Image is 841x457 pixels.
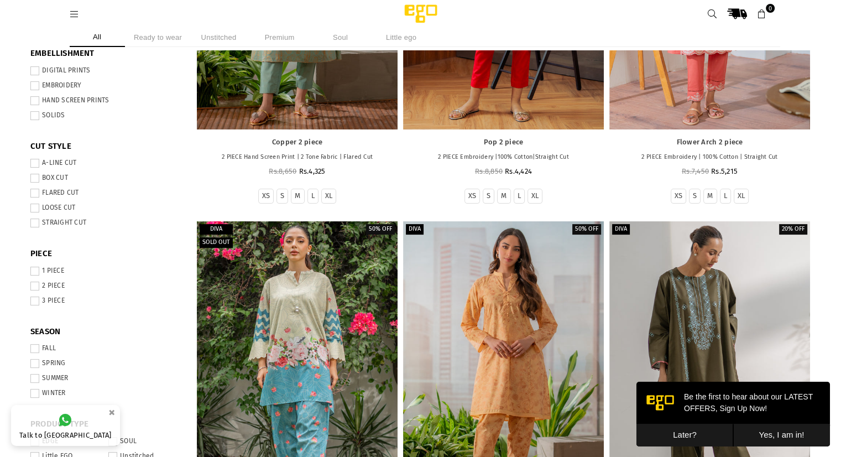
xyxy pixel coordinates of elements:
[501,191,506,201] label: M
[572,224,601,235] label: 50% off
[130,28,186,47] li: Ready to wear
[191,28,247,47] li: Unstitched
[682,167,709,175] span: Rs.7,450
[505,167,532,175] span: Rs.4,424
[30,96,180,105] label: HAND SCREEN PRINTS
[30,359,180,368] label: SPRING
[202,138,392,147] a: Copper 2 piece
[30,48,180,59] span: EMBELLISHMENT
[30,159,180,168] label: A-LINE CUT
[30,282,180,290] label: 2 PIECE
[30,174,180,183] label: BOX CUT
[299,167,325,175] span: Rs.4,325
[766,4,775,13] span: 0
[702,4,722,24] a: Search
[409,138,598,147] a: Pop 2 piece
[97,42,194,65] button: Yes, I am in!
[707,191,713,201] label: M
[280,191,284,201] label: S
[30,248,180,259] span: PIECE
[108,437,180,446] label: SOUL
[738,191,745,201] label: XL
[487,191,490,201] label: S
[30,189,180,198] label: FLARED CUT
[252,28,307,47] li: Premium
[406,224,424,235] label: Diva
[30,219,180,227] label: STRAIGHT CUT
[325,191,333,201] label: XL
[202,238,230,246] span: Sold out
[30,141,180,152] span: CUT STYLE
[30,344,180,353] label: FALL
[313,28,368,47] li: Soul
[752,4,772,24] a: 0
[711,167,738,175] span: Rs.5,215
[615,138,805,147] a: Flower Arch 2 piece
[612,224,630,235] label: Diva
[202,153,392,162] p: 2 PIECE Hand Screen Print | 2 Tone Fabric | Flared Cut
[105,403,118,422] button: ×
[636,382,830,446] iframe: webpush-onsite
[366,224,395,235] label: 50% off
[311,191,315,201] label: L
[30,66,180,75] label: DIGITAL PRINTS
[475,167,503,175] span: Rs.8,850
[30,267,180,276] label: 1 PIECE
[30,326,180,337] span: SEASON
[30,81,180,90] label: EMBROIDERY
[409,153,598,162] p: 2 PIECE Embroidery |100% Cotton|Straight Cut
[262,191,270,201] label: XS
[30,374,180,383] label: SUMMER
[65,9,85,18] a: Menu
[269,167,296,175] span: Rs.8,650
[374,3,468,25] img: Ego
[30,297,180,305] label: 3 PIECE
[518,191,521,201] label: L
[468,191,477,201] label: XS
[30,111,180,120] label: SOLIDS
[675,191,683,201] label: XS
[30,204,180,212] label: LOOSE CUT
[531,191,539,201] label: XL
[724,191,727,201] label: L
[374,28,429,47] li: Little ego
[200,224,233,235] label: Diva
[11,405,120,446] a: Talk to [GEOGRAPHIC_DATA]
[779,224,807,235] label: 20% off
[615,153,805,162] p: 2 PIECE Embroidery | 100% Cotton | Straight Cut
[693,191,697,201] label: S
[30,389,180,398] label: WINTER
[295,191,300,201] label: M
[70,28,125,47] li: All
